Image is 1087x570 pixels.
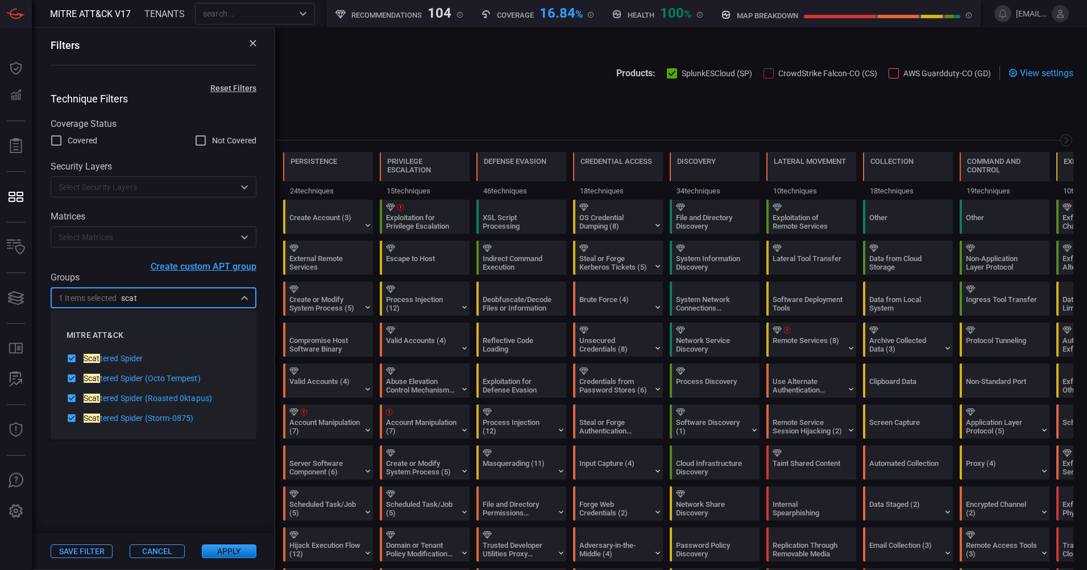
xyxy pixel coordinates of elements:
div: T1210: Exploitation of Remote Services [766,200,856,234]
div: T1091: Replication Through Removable Media (Not covered) [766,527,856,561]
div: T1552: Unsecured Credentials [573,323,663,357]
div: Account Manipulation (7) [386,418,457,435]
div: Forge Web Credentials (2) [579,500,650,517]
div: T1055: Process Injection [380,282,470,316]
div: Remote Services (8) [773,336,844,353]
div: TA0008: Lateral Movement [766,152,856,200]
div: Automated Collection [869,459,940,476]
span: 1 Items selected [59,292,117,304]
div: Process Injection (12) [386,295,457,312]
div: Network Service Discovery [676,336,747,353]
div: XSL Script Processing [483,213,554,230]
div: 46 techniques [476,181,566,200]
button: AWS Guardduty-CO (GD) [889,67,991,79]
button: Rule Catalog [2,335,30,362]
div: T1110: Brute Force [573,282,663,316]
button: Inventory [2,234,30,261]
div: Process Injection (12) [483,418,554,435]
label: Groups [51,272,256,283]
div: Internal Spearphishing [773,500,844,517]
div: T1021: Remote Services [766,323,856,357]
div: 10 techniques [766,181,856,200]
div: Escape to Host [386,254,457,271]
div: Reflective Code Loading [483,336,554,353]
div: Discovery [677,157,716,166]
div: T1078: Valid Accounts [283,364,373,398]
div: Scheduled Task/Job (5) [289,500,360,517]
h4: Technique Filters [51,93,256,105]
div: TA0005: Defense Evasion [476,152,566,200]
div: T1548: Abuse Elevation Control Mechanism [380,364,470,398]
div: Exploitation of Remote Services [773,213,844,230]
div: Use Alternate Authentication Material (4) [773,377,844,394]
div: TA0007: Discovery [670,152,760,200]
button: Cancel [130,544,184,558]
div: T1550: Use Alternate Authentication Material [766,364,856,398]
div: Archive Collected Data (3) [869,336,940,353]
div: Data Staged (2) [869,500,940,517]
div: Persistence [291,157,337,166]
div: Collection [870,157,914,166]
div: T1606: Forge Web Credentials [573,486,663,521]
div: Valid Accounts (4) [386,336,457,353]
div: Steal or Forge Authentication Certificates [579,418,650,435]
div: T1201: Password Policy Discovery [670,527,760,561]
div: MITRE ATT&CK [57,321,250,349]
label: Matrices [51,211,256,222]
div: Lateral Movement [774,157,846,166]
div: T1056: Input Capture [573,445,663,480]
span: Scat [84,394,100,403]
label: Security Layers [51,161,256,172]
div: Defense Evasion [484,157,546,166]
div: Lateral Tool Transfer [773,254,844,271]
button: Dashboard [2,55,30,82]
div: Clipboard Data [869,377,940,394]
div: T1505: Server Software Component [283,445,373,480]
div: File and Directory Discovery [676,213,747,230]
div: Other [966,213,1037,230]
h5: map breakdown [737,11,798,20]
div: Domain or Tenant Policy Modification (2) [386,541,457,558]
div: T1543: Create or Modify System Process [380,445,470,480]
div: T1534: Internal Spearphishing (Not covered) [766,486,856,521]
div: T1203: Exploitation for Client Execution [186,282,276,316]
span: SplunkESCloud (SP) [682,69,752,78]
div: T1518: Software Discovery [670,404,760,439]
div: T1219: Remote Access Tools [960,527,1049,561]
div: 100 [660,5,691,19]
button: Open [237,229,252,245]
div: Masquerading (11) [483,459,554,476]
button: Create custom APT group [151,261,256,272]
div: Other [869,213,940,230]
button: Preferences [2,498,30,525]
div: TA0004: Privilege Escalation [380,152,470,200]
div: Exploitation for Privilege Escalation [386,213,457,230]
div: T1057: Process Discovery [670,364,760,398]
div: T1530: Data from Cloud Storage [863,241,953,275]
div: T1573: Encrypted Channel [960,486,1049,521]
li: Scattered Spider (Octo Tempest) [57,369,250,389]
div: T1569: System Services [186,486,276,521]
span: Scat [84,354,100,363]
span: MITRE ATT&CK V17 [50,9,131,19]
div: T1555: Credentials from Password Stores [573,364,663,398]
div: 19 techniques [960,181,1049,200]
div: T1055: Process Injection [476,404,566,439]
div: T1053: Scheduled Task/Job [380,486,470,521]
div: Credentials from Password Stores (6) [579,377,650,394]
div: Hijack Execution Flow (12) [289,541,360,558]
div: System Information Discovery [676,254,747,271]
div: 15 techniques [380,181,470,200]
div: TA0011: Command and Control [960,152,1049,200]
div: T1090: Proxy [960,445,1049,480]
div: T1046: Network Service Discovery [670,323,760,357]
div: Data from Local System [869,295,940,312]
div: Taint Shared Content [773,459,844,476]
div: T1140: Deobfuscate/Decode Files or Information [476,282,566,316]
div: T1222: File and Directory Permissions Modification [476,486,566,521]
div: 18 techniques [573,181,663,200]
div: Remote Access Tools (3) [966,541,1037,558]
div: Network Share Discovery [676,500,747,517]
div: T1082: System Information Discovery [670,241,760,275]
